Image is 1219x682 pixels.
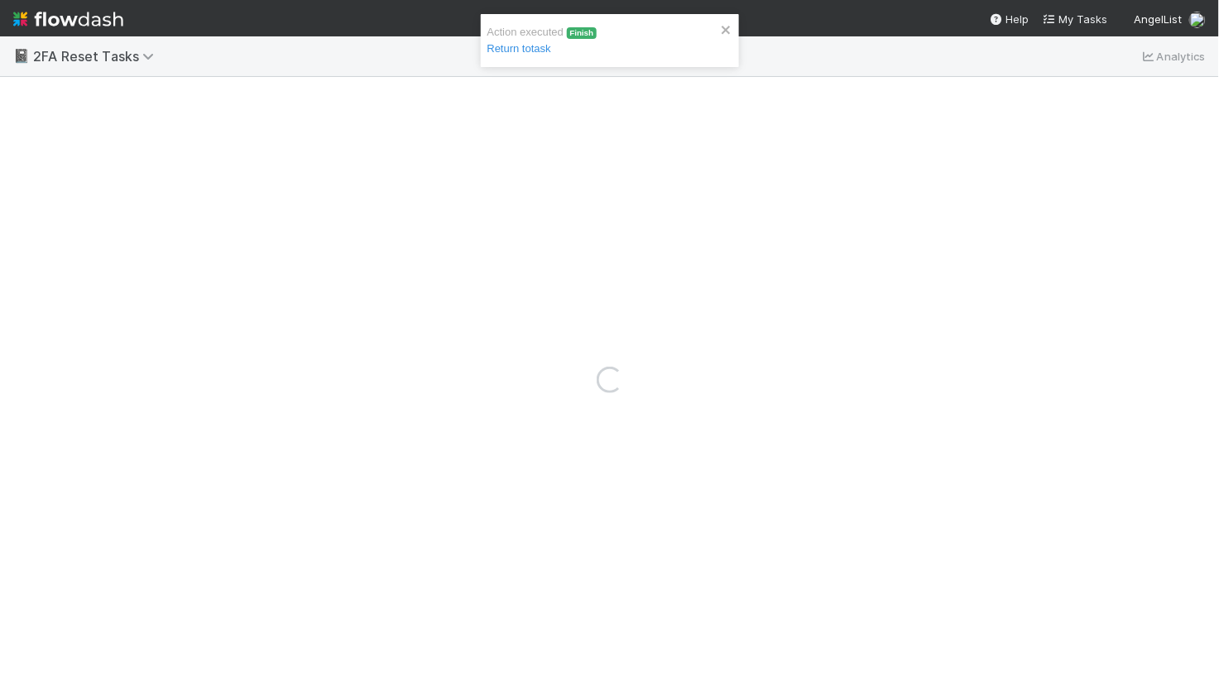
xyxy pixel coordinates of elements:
a: My Tasks [1043,11,1108,27]
span: AngelList [1135,12,1183,26]
button: close [721,21,732,37]
img: avatar_5d51780c-77ad-4a9d-a6ed-b88b2c284079.png [1189,12,1206,28]
a: Return totask [487,42,551,55]
span: Action executed [487,26,598,55]
span: My Tasks [1043,12,1108,26]
span: Finish [567,27,598,40]
div: Help [990,11,1029,27]
span: 2FA Reset Tasks [33,48,162,65]
span: 📓 [13,49,30,63]
a: Analytics [1140,46,1206,66]
img: logo-inverted-e16ddd16eac7371096b0.svg [13,5,123,33]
